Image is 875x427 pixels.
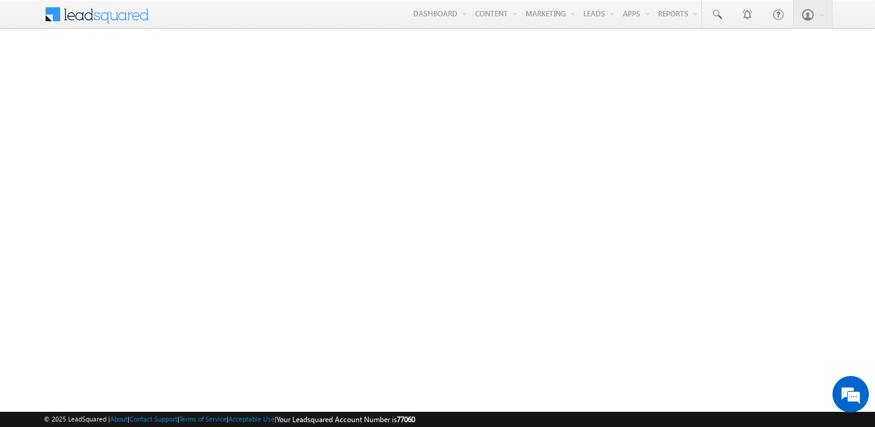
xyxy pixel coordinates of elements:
[276,415,415,424] span: Your Leadsquared Account Number is
[110,415,128,423] a: About
[129,415,177,423] a: Contact Support
[397,415,415,424] span: 77060
[228,415,275,423] a: Acceptable Use
[44,414,415,425] span: © 2025 LeadSquared | | | | |
[179,415,227,423] a: Terms of Service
